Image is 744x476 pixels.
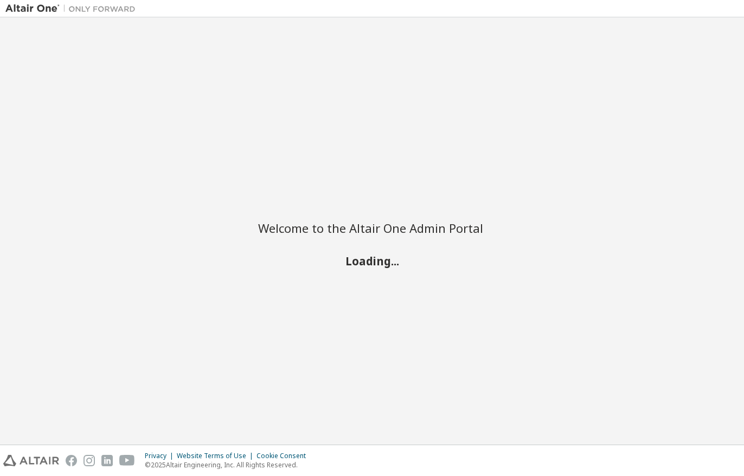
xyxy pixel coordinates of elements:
[258,220,486,236] h2: Welcome to the Altair One Admin Portal
[66,455,77,466] img: facebook.svg
[5,3,141,14] img: Altair One
[145,460,312,470] p: © 2025 Altair Engineering, Inc. All Rights Reserved.
[256,452,312,460] div: Cookie Consent
[258,253,486,268] h2: Loading...
[101,455,113,466] img: linkedin.svg
[3,455,59,466] img: altair_logo.svg
[177,452,256,460] div: Website Terms of Use
[145,452,177,460] div: Privacy
[119,455,135,466] img: youtube.svg
[84,455,95,466] img: instagram.svg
